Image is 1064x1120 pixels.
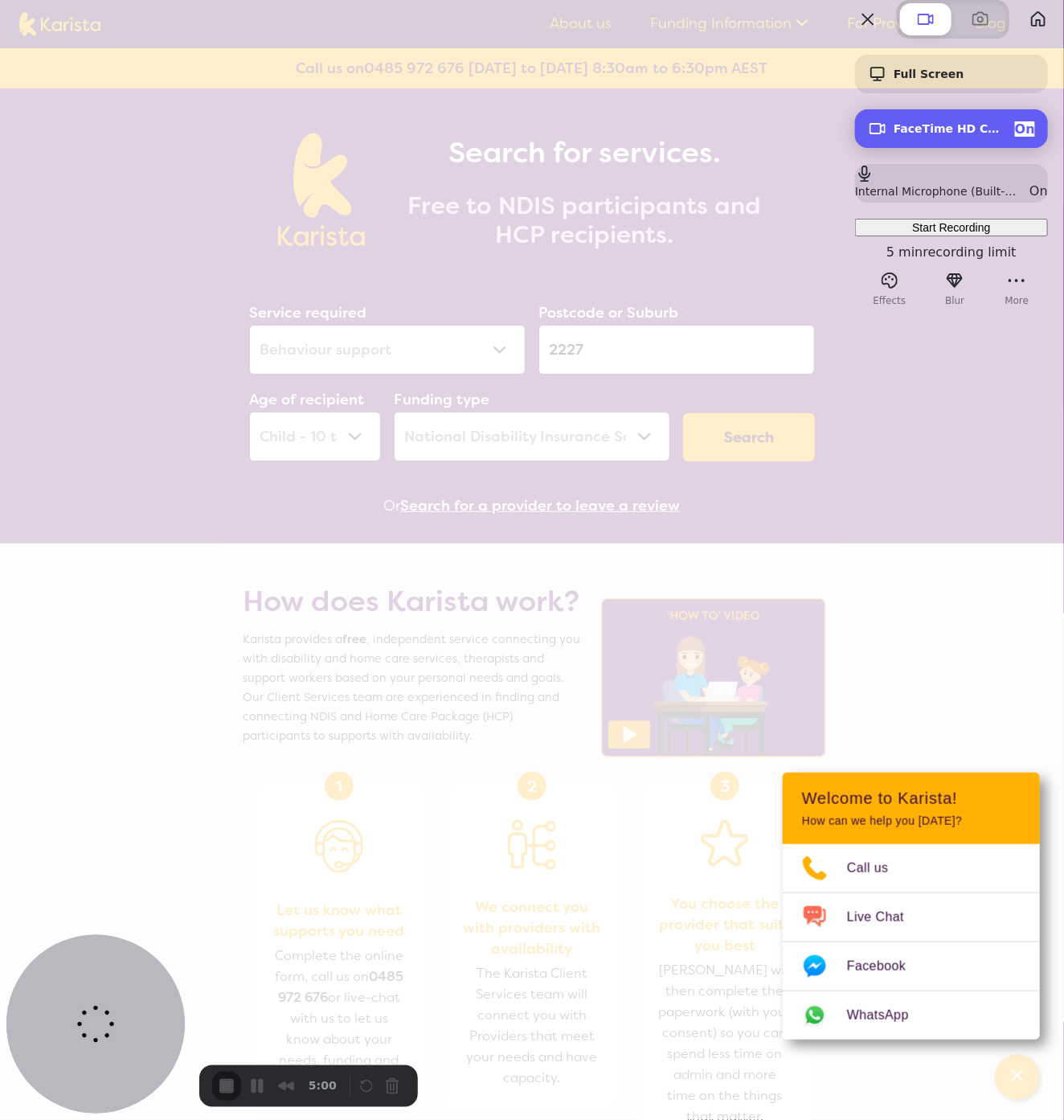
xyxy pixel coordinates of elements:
span: WhatsApp [847,1003,928,1028]
div: Channel Menu [783,773,1040,1040]
a: Web link opens in a new tab. [783,991,1040,1040]
span: Facebook [847,954,925,978]
h2: Welcome to Karista! [802,789,1021,808]
span: Live Chat [847,905,923,929]
p: How can we help you [DATE]? [802,814,1021,828]
ul: Choose channel [783,844,1040,1040]
span: Call us [847,856,908,880]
